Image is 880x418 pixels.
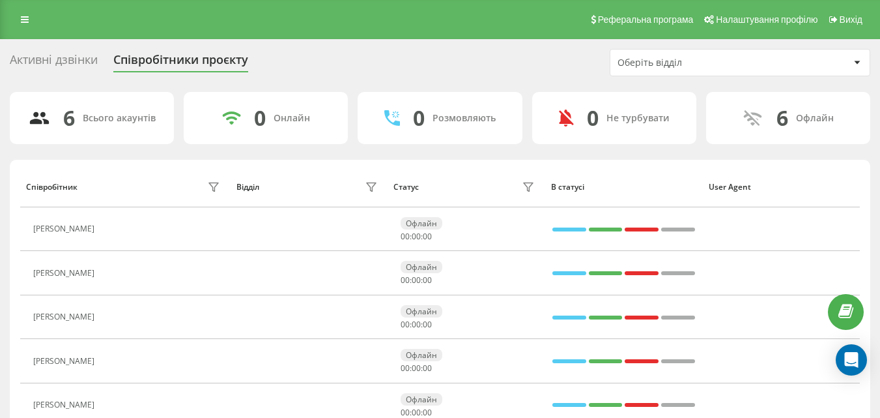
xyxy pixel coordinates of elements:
[423,407,432,418] span: 00
[412,407,421,418] span: 00
[433,113,496,124] div: Розмовляють
[401,261,442,273] div: Офлайн
[10,53,98,73] div: Активні дзвінки
[606,113,670,124] div: Не турбувати
[551,183,696,192] div: В статусі
[113,53,248,73] div: Співробітники проєкту
[423,319,432,330] span: 00
[401,231,410,242] span: 00
[83,113,156,124] div: Всього акаунтів
[836,344,867,376] div: Open Intercom Messenger
[33,400,98,410] div: [PERSON_NAME]
[401,363,410,374] span: 00
[412,275,421,286] span: 00
[401,217,442,230] div: Офлайн
[401,408,432,417] div: : :
[63,106,75,130] div: 6
[401,232,432,241] div: : :
[26,183,78,192] div: Співробітник
[393,183,419,192] div: Статус
[236,183,259,192] div: Відділ
[716,14,817,25] span: Налаштування профілю
[401,305,442,318] div: Офлайн
[796,113,834,124] div: Офлайн
[33,269,98,278] div: [PERSON_NAME]
[33,312,98,321] div: [PERSON_NAME]
[423,275,432,286] span: 00
[840,14,862,25] span: Вихід
[776,106,788,130] div: 6
[401,276,432,285] div: : :
[401,320,432,329] div: : :
[412,319,421,330] span: 00
[401,407,410,418] span: 00
[401,364,432,373] div: : :
[401,393,442,406] div: Офлайн
[401,349,442,361] div: Офлайн
[423,231,432,242] span: 00
[587,106,599,130] div: 0
[412,363,421,374] span: 00
[598,14,694,25] span: Реферальна програма
[254,106,266,130] div: 0
[33,224,98,233] div: [PERSON_NAME]
[423,363,432,374] span: 00
[401,319,410,330] span: 00
[413,106,425,130] div: 0
[33,357,98,366] div: [PERSON_NAME]
[617,57,773,68] div: Оберіть відділ
[274,113,310,124] div: Онлайн
[709,183,854,192] div: User Agent
[401,275,410,286] span: 00
[412,231,421,242] span: 00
